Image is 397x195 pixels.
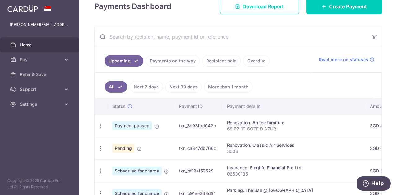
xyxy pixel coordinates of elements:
[227,148,360,155] p: 3036
[174,137,222,159] td: txn_ca847db766d
[227,142,360,148] div: Renovation. Classic Air Services
[105,55,143,67] a: Upcoming
[165,81,202,93] a: Next 30 days
[227,187,360,193] div: Parking. The Sail @ [GEOGRAPHIC_DATA]
[357,176,391,192] iframe: Opens a widget where you can find more information
[174,159,222,182] td: txn_bf19ef59529
[95,27,367,47] input: Search by recipient name, payment id or reference
[243,55,270,67] a: Overdue
[174,98,222,114] th: Payment ID
[227,171,360,177] p: 06530135
[329,3,367,10] span: Create Payment
[105,81,127,93] a: All
[7,5,38,12] img: CardUp
[202,55,241,67] a: Recipient paid
[10,22,69,28] p: [PERSON_NAME][EMAIL_ADDRESS][DOMAIN_NAME]
[94,1,171,12] h4: Payments Dashboard
[227,165,360,171] div: Insurance. Singlife Financial Pte Ltd
[146,55,200,67] a: Payments on the way
[112,121,152,130] span: Payment paused
[243,3,284,10] span: Download Report
[20,86,61,92] span: Support
[222,98,365,114] th: Payment details
[20,57,61,63] span: Pay
[227,120,360,126] div: Renovation. Ah tee furniture
[112,103,126,109] span: Status
[20,42,61,48] span: Home
[227,126,360,132] p: 68 07-19 COTE D AZUR
[20,71,61,78] span: Refer & Save
[370,103,386,109] span: Amount
[20,101,61,107] span: Settings
[319,57,374,63] a: Read more on statuses
[130,81,163,93] a: Next 7 days
[112,167,162,175] span: Scheduled for charge
[204,81,252,93] a: More than 1 month
[112,144,134,153] span: Pending
[319,57,368,63] span: Read more on statuses
[174,114,222,137] td: txn_3c03fbd042b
